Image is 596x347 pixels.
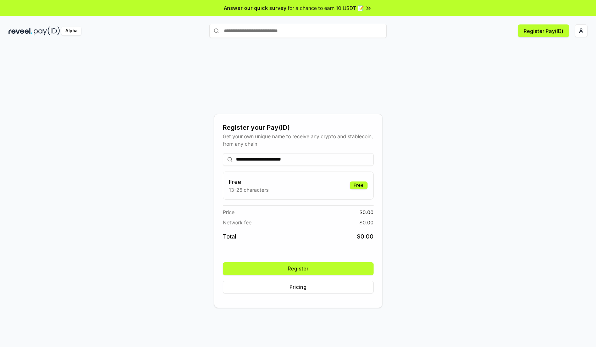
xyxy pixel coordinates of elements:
div: Free [350,181,368,189]
img: pay_id [34,27,60,35]
h3: Free [229,178,269,186]
span: Network fee [223,219,252,226]
div: Alpha [61,27,81,35]
img: reveel_dark [9,27,32,35]
div: Register your Pay(ID) [223,123,374,133]
span: $ 0.00 [359,208,374,216]
div: Get your own unique name to receive any crypto and stablecoin, from any chain [223,133,374,147]
p: 13-25 characters [229,186,269,194]
button: Pricing [223,281,374,293]
span: $ 0.00 [357,232,374,241]
span: $ 0.00 [359,219,374,226]
span: for a chance to earn 10 USDT 📝 [288,4,364,12]
button: Register [223,262,374,275]
button: Register Pay(ID) [518,24,569,37]
span: Answer our quick survey [224,4,286,12]
span: Total [223,232,236,241]
span: Price [223,208,234,216]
